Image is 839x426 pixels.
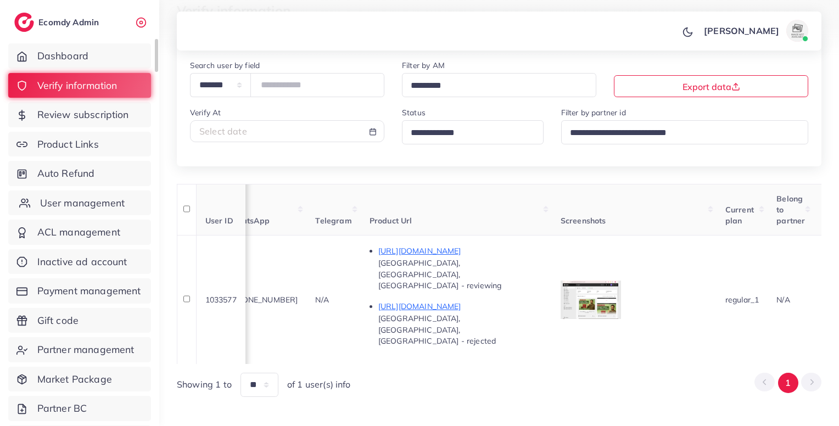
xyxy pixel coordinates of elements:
[786,20,808,42] img: avatar
[561,120,809,144] div: Search for option
[725,295,759,305] span: regular_1
[177,378,232,391] span: Showing 1 to
[37,225,120,239] span: ACL management
[407,125,529,142] input: Search for option
[199,126,247,137] span: Select date
[37,166,95,181] span: Auto Refund
[190,107,221,118] label: Verify At
[287,378,351,391] span: of 1 user(s) info
[37,401,87,416] span: Partner BC
[563,281,618,319] img: img uploaded
[205,295,237,305] span: 1033577
[407,77,582,94] input: Search for option
[14,13,102,32] a: logoEcomdy Admin
[8,367,151,392] a: Market Package
[40,196,125,210] span: User management
[561,107,626,118] label: Filter by partner id
[315,216,351,226] span: Telegram
[8,396,151,421] a: Partner BC
[205,216,233,226] span: User ID
[8,220,151,245] a: ACL management
[8,132,151,157] a: Product Links
[370,216,412,226] span: Product Url
[8,102,151,127] a: Review subscription
[8,249,151,274] a: Inactive ad account
[402,73,596,97] div: Search for option
[37,79,118,93] span: Verify information
[37,372,112,386] span: Market Package
[378,258,502,290] span: [GEOGRAPHIC_DATA], [GEOGRAPHIC_DATA], [GEOGRAPHIC_DATA] - reviewing
[228,295,298,305] span: [PHONE_NUMBER]
[8,308,151,333] a: Gift code
[378,244,543,257] p: [URL][DOMAIN_NAME]
[754,373,821,393] ul: Pagination
[14,13,34,32] img: logo
[37,255,127,269] span: Inactive ad account
[37,108,129,122] span: Review subscription
[776,295,790,305] span: N/A
[566,125,795,142] input: Search for option
[37,137,99,152] span: Product Links
[8,190,151,216] a: User management
[315,295,328,305] span: N/A
[38,17,102,27] h2: Ecomdy Admin
[8,278,151,304] a: Payment management
[561,216,606,226] span: Screenshots
[37,343,135,357] span: Partner management
[776,194,805,226] span: Belong to partner
[402,107,426,118] label: Status
[378,300,543,313] p: [URL][DOMAIN_NAME]
[704,24,779,37] p: [PERSON_NAME]
[8,43,151,69] a: Dashboard
[725,205,754,226] span: Current plan
[8,73,151,98] a: Verify information
[37,284,141,298] span: Payment management
[378,313,496,346] span: [GEOGRAPHIC_DATA], [GEOGRAPHIC_DATA], [GEOGRAPHIC_DATA] - rejected
[614,75,808,97] button: Export data
[8,161,151,186] a: Auto Refund
[778,373,798,393] button: Go to page 1
[37,49,88,63] span: Dashboard
[190,60,260,71] label: Search user by field
[402,60,445,71] label: Filter by AM
[402,120,544,144] div: Search for option
[37,313,79,328] span: Gift code
[683,81,740,92] span: Export data
[698,20,813,42] a: [PERSON_NAME]avatar
[8,337,151,362] a: Partner management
